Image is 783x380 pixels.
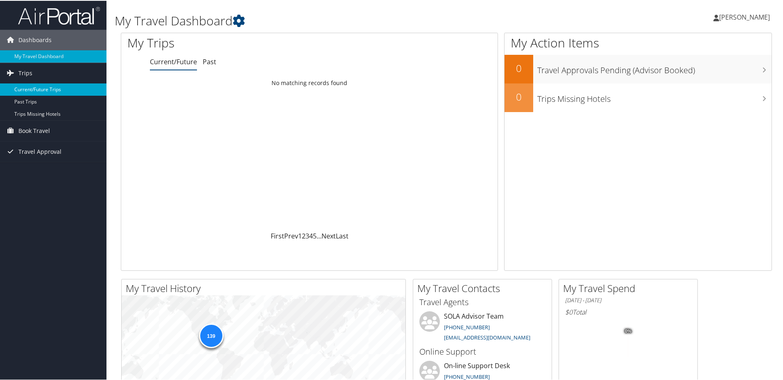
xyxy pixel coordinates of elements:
[313,231,317,240] a: 5
[565,296,691,304] h6: [DATE] - [DATE]
[505,54,772,83] a: 0Travel Approvals Pending (Advisor Booked)
[115,11,557,29] h1: My Travel Dashboard
[565,307,573,316] span: $0
[713,4,778,29] a: [PERSON_NAME]
[565,307,691,316] h6: Total
[18,62,32,83] span: Trips
[625,328,631,333] tspan: 0%
[298,231,302,240] a: 1
[18,141,61,161] span: Travel Approval
[199,323,223,347] div: 139
[321,231,336,240] a: Next
[537,88,772,104] h3: Trips Missing Hotels
[419,345,545,357] h3: Online Support
[563,281,697,295] h2: My Travel Spend
[309,231,313,240] a: 4
[284,231,298,240] a: Prev
[336,231,349,240] a: Last
[121,75,498,90] td: No matching records found
[444,323,490,330] a: [PHONE_NUMBER]
[317,231,321,240] span: …
[537,60,772,75] h3: Travel Approvals Pending (Advisor Booked)
[203,56,216,65] a: Past
[127,34,335,51] h1: My Trips
[505,34,772,51] h1: My Action Items
[505,61,533,74] h2: 0
[302,231,306,240] a: 2
[18,120,50,140] span: Book Travel
[126,281,405,295] h2: My Travel History
[417,281,552,295] h2: My Travel Contacts
[306,231,309,240] a: 3
[415,310,550,344] li: SOLA Advisor Team
[419,296,545,307] h3: Travel Agents
[271,231,284,240] a: First
[444,333,530,340] a: [EMAIL_ADDRESS][DOMAIN_NAME]
[444,372,490,380] a: [PHONE_NUMBER]
[719,12,770,21] span: [PERSON_NAME]
[505,89,533,103] h2: 0
[505,83,772,111] a: 0Trips Missing Hotels
[150,56,197,65] a: Current/Future
[18,5,100,25] img: airportal-logo.png
[18,29,52,49] span: Dashboards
